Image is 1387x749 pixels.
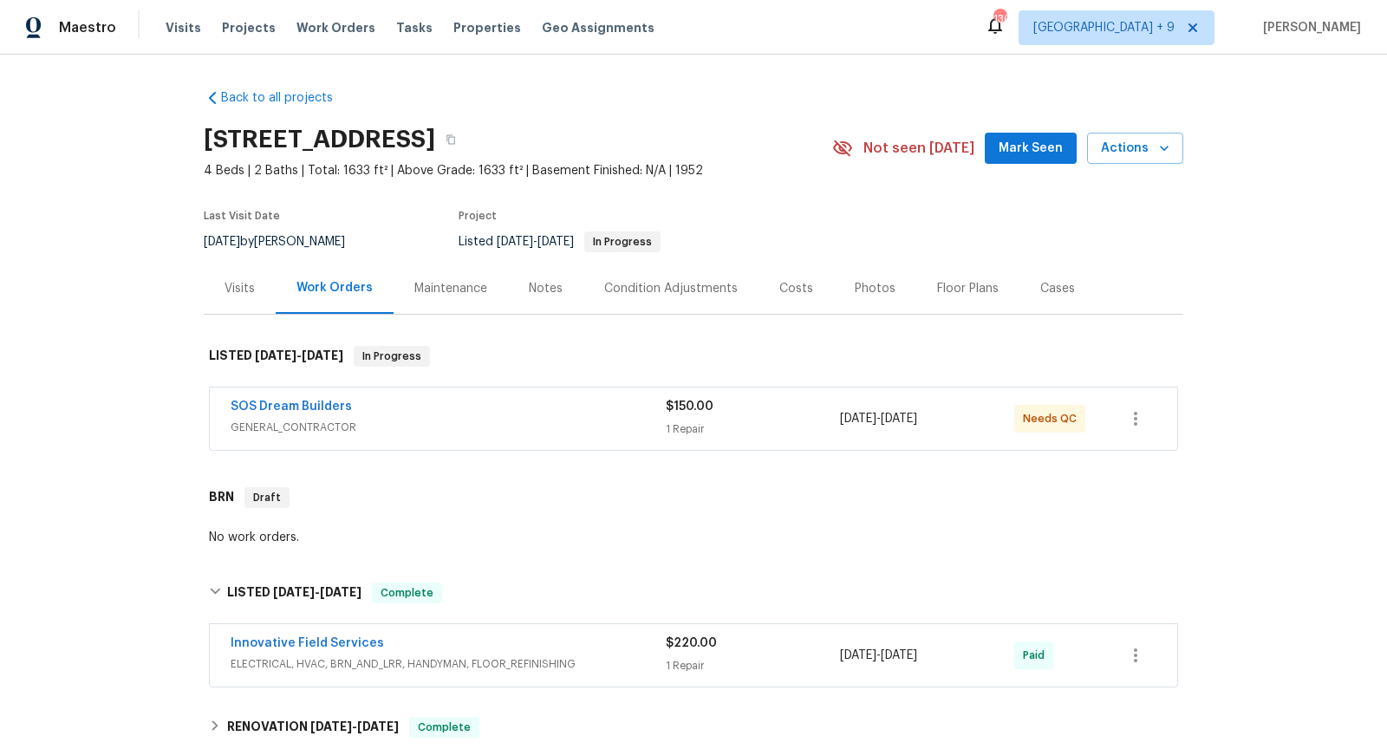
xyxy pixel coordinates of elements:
span: Work Orders [296,19,375,36]
button: Actions [1087,133,1183,165]
span: In Progress [586,237,659,247]
span: $150.00 [666,401,713,413]
span: [DATE] [302,349,343,361]
a: Back to all projects [204,89,370,107]
div: Floor Plans [937,280,999,297]
span: [DATE] [255,349,296,361]
span: $220.00 [666,637,717,649]
span: [DATE] [840,649,876,661]
span: [DATE] [273,586,315,598]
h6: BRN [209,487,234,508]
span: - [497,236,574,248]
span: Actions [1101,138,1169,160]
span: [DATE] [881,413,917,425]
span: - [840,410,917,427]
a: SOS Dream Builders [231,401,352,413]
span: - [310,720,399,733]
span: [PERSON_NAME] [1256,19,1361,36]
span: [DATE] [204,236,240,248]
div: by [PERSON_NAME] [204,231,366,252]
span: Visits [166,19,201,36]
span: [DATE] [840,413,876,425]
div: Maintenance [414,280,487,297]
div: 130 [993,10,1006,28]
span: [DATE] [497,236,533,248]
span: - [273,586,361,598]
span: Maestro [59,19,116,36]
span: [DATE] [357,720,399,733]
div: 1 Repair [666,657,840,674]
span: Projects [222,19,276,36]
div: Costs [779,280,813,297]
span: [DATE] [310,720,352,733]
span: Complete [411,719,478,736]
div: RENOVATION [DATE]-[DATE]Complete [204,707,1183,748]
span: Complete [374,584,440,602]
span: [DATE] [537,236,574,248]
h2: [STREET_ADDRESS] [204,131,435,148]
button: Copy Address [435,124,466,155]
span: Last Visit Date [204,211,280,221]
div: Cases [1040,280,1075,297]
button: Mark Seen [985,133,1077,165]
span: Project [459,211,497,221]
h6: LISTED [209,346,343,367]
span: - [255,349,343,361]
div: LISTED [DATE]-[DATE]In Progress [204,329,1183,384]
span: 4 Beds | 2 Baths | Total: 1633 ft² | Above Grade: 1633 ft² | Basement Finished: N/A | 1952 [204,162,832,179]
span: Draft [246,489,288,506]
span: Geo Assignments [542,19,654,36]
span: [DATE] [320,586,361,598]
div: Photos [855,280,895,297]
span: ELECTRICAL, HVAC, BRN_AND_LRR, HANDYMAN, FLOOR_REFINISHING [231,655,666,673]
div: 1 Repair [666,420,840,438]
div: Work Orders [296,279,373,296]
div: Visits [225,280,255,297]
span: Properties [453,19,521,36]
div: No work orders. [209,529,1178,546]
span: Paid [1023,647,1052,664]
div: LISTED [DATE]-[DATE]Complete [204,565,1183,621]
span: Listed [459,236,661,248]
span: [DATE] [881,649,917,661]
a: Innovative Field Services [231,637,384,649]
span: [GEOGRAPHIC_DATA] + 9 [1033,19,1175,36]
h6: LISTED [227,583,361,603]
span: GENERAL_CONTRACTOR [231,419,666,436]
span: In Progress [355,348,428,365]
div: Notes [529,280,563,297]
span: Needs QC [1023,410,1084,427]
span: Not seen [DATE] [863,140,974,157]
span: Tasks [396,22,433,34]
div: Condition Adjustments [604,280,738,297]
span: Mark Seen [999,138,1063,160]
div: BRN Draft [204,470,1183,525]
span: - [840,647,917,664]
h6: RENOVATION [227,717,399,738]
